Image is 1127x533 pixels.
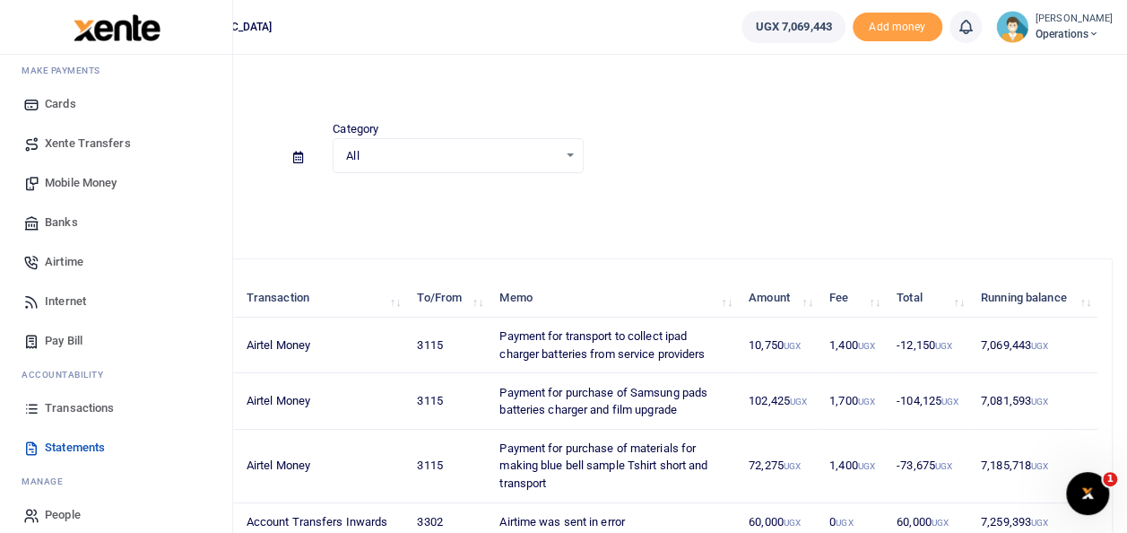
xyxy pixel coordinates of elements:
[1031,341,1048,351] small: UGX
[14,242,218,282] a: Airtime
[819,373,887,429] td: 1,700
[45,506,81,524] span: People
[407,279,490,318] th: To/From: activate to sort column ascending
[14,203,218,242] a: Banks
[819,318,887,373] td: 1,400
[14,361,218,389] li: Ac
[755,18,831,36] span: UGX 7,069,443
[237,430,408,503] td: Airtel Money
[1036,26,1113,42] span: Operations
[996,11,1113,43] a: profile-user [PERSON_NAME] Operations
[30,64,100,77] span: ake Payments
[941,397,958,406] small: UGX
[45,293,86,310] span: Internet
[45,174,117,192] span: Mobile Money
[887,318,971,373] td: -12,150
[68,195,1113,214] p: Download
[30,475,64,488] span: anage
[858,341,875,351] small: UGX
[14,321,218,361] a: Pay Bill
[739,430,819,503] td: 72,275
[784,518,801,528] small: UGX
[333,120,378,138] label: Category
[14,84,218,124] a: Cards
[1031,461,1048,471] small: UGX
[887,279,971,318] th: Total: activate to sort column ascending
[853,13,942,42] li: Toup your wallet
[734,11,852,43] li: Wallet ballance
[14,57,218,84] li: M
[14,282,218,321] a: Internet
[237,373,408,429] td: Airtel Money
[932,518,949,528] small: UGX
[887,373,971,429] td: -104,125
[819,430,887,503] td: 1,400
[996,11,1028,43] img: profile-user
[853,13,942,42] span: Add money
[935,461,952,471] small: UGX
[45,95,76,113] span: Cards
[45,439,105,457] span: Statements
[1066,472,1109,515] iframe: Intercom live chat
[858,397,875,406] small: UGX
[45,253,83,271] span: Airtime
[490,430,739,503] td: Payment for purchase of materials for making blue bell sample Tshirt short and transport
[836,518,853,528] small: UGX
[490,318,739,373] td: Payment for transport to collect ipad charger batteries from service providers
[790,397,807,406] small: UGX
[819,279,887,318] th: Fee: activate to sort column ascending
[237,318,408,373] td: Airtel Money
[45,214,78,232] span: Banks
[407,430,490,503] td: 3115
[14,428,218,467] a: Statements
[490,279,739,318] th: Memo: activate to sort column ascending
[1031,518,1048,528] small: UGX
[739,373,819,429] td: 102,425
[1031,397,1048,406] small: UGX
[739,318,819,373] td: 10,750
[971,430,1097,503] td: 7,185,718
[407,373,490,429] td: 3115
[739,279,819,318] th: Amount: activate to sort column ascending
[490,373,739,429] td: Payment for purchase of Samsung pads batteries charger and film upgrade
[971,318,1097,373] td: 7,069,443
[784,341,801,351] small: UGX
[858,461,875,471] small: UGX
[1036,12,1113,27] small: [PERSON_NAME]
[68,77,1113,97] h4: Statements
[14,389,218,428] a: Transactions
[853,19,942,32] a: Add money
[45,399,114,417] span: Transactions
[887,430,971,503] td: -73,675
[72,20,160,33] a: logo-small logo-large logo-large
[971,279,1097,318] th: Running balance: activate to sort column ascending
[14,163,218,203] a: Mobile Money
[74,14,160,41] img: logo-large
[784,461,801,471] small: UGX
[35,368,103,381] span: countability
[741,11,845,43] a: UGX 7,069,443
[14,124,218,163] a: Xente Transfers
[45,135,131,153] span: Xente Transfers
[971,373,1097,429] td: 7,081,593
[935,341,952,351] small: UGX
[346,147,557,165] span: All
[407,318,490,373] td: 3115
[45,332,82,350] span: Pay Bill
[1103,472,1117,486] span: 1
[237,279,408,318] th: Transaction: activate to sort column ascending
[14,467,218,495] li: M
